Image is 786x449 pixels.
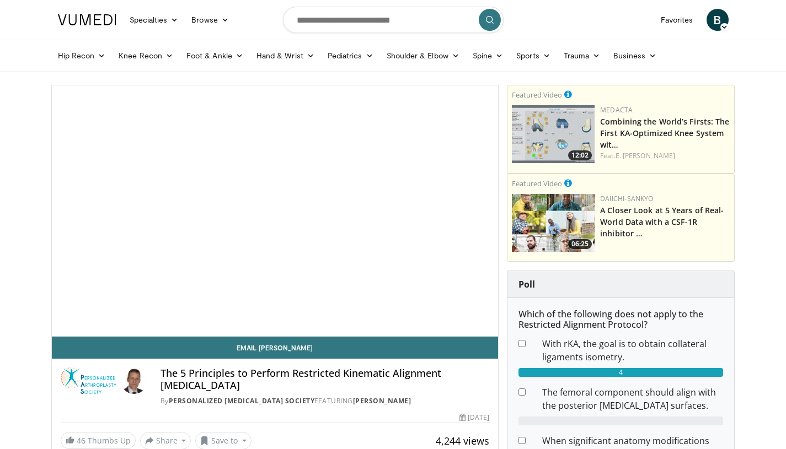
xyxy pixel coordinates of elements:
[161,396,490,406] div: By FEATURING
[51,45,113,67] a: Hip Recon
[534,337,731,364] dd: With rKA, the goal is to obtain collateral ligaments isometry.
[707,9,729,31] a: B
[512,194,595,252] img: 93c22cae-14d1-47f0-9e4a-a244e824b022.png.150x105_q85_crop-smart_upscale.jpg
[185,9,236,31] a: Browse
[512,194,595,252] a: 06:25
[518,368,723,377] div: 4
[600,105,633,115] a: Medacta
[568,239,592,249] span: 06:25
[123,9,185,31] a: Specialties
[607,45,663,67] a: Business
[77,435,85,446] span: 46
[52,85,499,337] video-js: Video Player
[512,105,595,163] a: 12:02
[121,367,147,394] img: Avatar
[250,45,321,67] a: Hand & Wrist
[512,105,595,163] img: aaf1b7f9-f888-4d9f-a252-3ca059a0bd02.150x105_q85_crop-smart_upscale.jpg
[568,150,592,160] span: 12:02
[600,151,730,161] div: Feat.
[58,14,116,25] img: VuMedi Logo
[600,205,724,239] a: A Closer Look at 5 Years of Real-World Data with a CSF-1R inhibitor …
[459,413,489,423] div: [DATE]
[283,7,504,33] input: Search topics, interventions
[380,45,466,67] a: Shoulder & Elbow
[600,194,653,203] a: Daiichi-Sankyo
[512,90,562,100] small: Featured Video
[112,45,180,67] a: Knee Recon
[557,45,607,67] a: Trauma
[600,116,729,150] a: Combining the World’s Firsts: The First KA-Optimized Knee System wit…
[510,45,557,67] a: Sports
[180,45,250,67] a: Foot & Ankle
[321,45,380,67] a: Pediatrics
[353,396,411,405] a: [PERSON_NAME]
[52,337,499,359] a: Email [PERSON_NAME]
[466,45,510,67] a: Spine
[161,367,490,391] h4: The 5 Principles to Perform Restricted Kinematic Alignment [MEDICAL_DATA]
[616,151,676,160] a: E. [PERSON_NAME]
[512,178,562,188] small: Featured Video
[654,9,700,31] a: Favorites
[436,434,489,447] span: 4,244 views
[518,278,535,290] strong: Poll
[61,432,136,449] a: 46 Thumbs Up
[61,367,116,394] img: Personalized Arthroplasty Society
[518,309,723,330] h6: Which of the following does not apply to the Restricted Alignment Protocol?
[169,396,315,405] a: Personalized [MEDICAL_DATA] Society
[534,386,731,412] dd: The femoral component should align with the posterior [MEDICAL_DATA] surfaces.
